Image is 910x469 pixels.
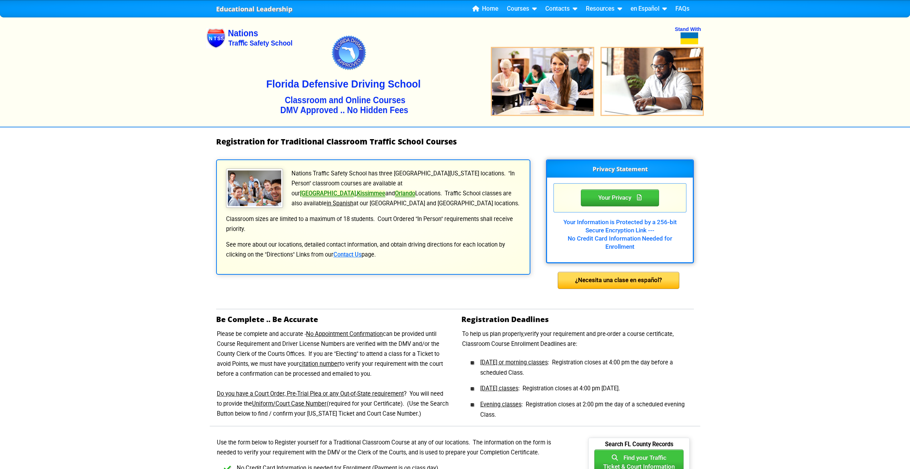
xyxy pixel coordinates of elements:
[461,315,694,323] h2: Registration Deadlines
[299,360,339,367] u: citation number
[216,315,449,323] h2: Be Complete .. Be Accurate
[553,212,686,251] div: Your Information is Protected by a 256-bit Secure Encryption Link --- No Credit Card Information ...
[225,169,521,209] p: Nations Traffic Safety School has three [GEOGRAPHIC_DATA][US_STATE] locations. "In Person" classr...
[628,4,670,14] a: en Español
[461,329,694,349] p: To help us plan properly,verify your requirement and pre-order a course certificate, Classroom Co...
[581,193,659,201] a: Your Privacy
[300,190,356,197] a: [GEOGRAPHIC_DATA]
[673,4,692,14] a: FAQs
[583,4,625,14] a: Resources
[558,276,679,283] a: ¿Necesita una clase en español?
[306,331,383,337] u: No Appointment Confirmation
[542,4,580,14] a: Contacts
[480,359,548,366] u: [DATE] or morning classes
[470,4,501,14] a: Home
[217,390,404,397] u: Do you have a Court Order, Pre-Trial Plea or any Out-of-State requirement
[473,355,694,378] li: : Registration closes at 4:00 pm the day before a scheduled Class.
[605,441,673,453] b: Search FL County Records
[473,394,694,420] li: : Registration closes at 2:00 pm the day of a scheduled evening Class.
[333,251,362,258] a: Contact Us
[547,160,693,178] h3: Privacy Statement
[226,169,283,208] img: Traffic School Students
[480,385,518,392] u: [DATE] classes
[216,137,694,146] h1: Registration for Traditional Classroom Traffic School Courses
[357,190,385,197] a: Kissimmee
[395,190,415,197] a: Orlando
[216,438,571,458] p: Use the form below to Register yourself for a Traditional Classroom Course at any of our location...
[206,13,704,127] img: Nations Traffic School - Your DMV Approved Florida Traffic School
[252,400,327,407] u: Uniform/Court Case Number
[225,214,521,234] p: Classroom sizes are limited to a maximum of 18 students. Court Ordered "In Person" requirements s...
[216,3,293,15] a: Educational Leadership
[581,189,659,206] div: Privacy Statement
[216,329,449,419] p: Please be complete and accurate - can be provided until Course Requirement and Driver License Num...
[504,4,540,14] a: Courses
[327,200,353,207] u: in Spanish
[225,240,521,260] p: See more about our locations, detailed contact information, and obtain driving directions for eac...
[480,401,521,408] u: Evening classes
[558,272,679,289] div: ¿Necesita una clase en español?
[473,378,694,394] li: : Registration closes at 4:00 pm [DATE].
